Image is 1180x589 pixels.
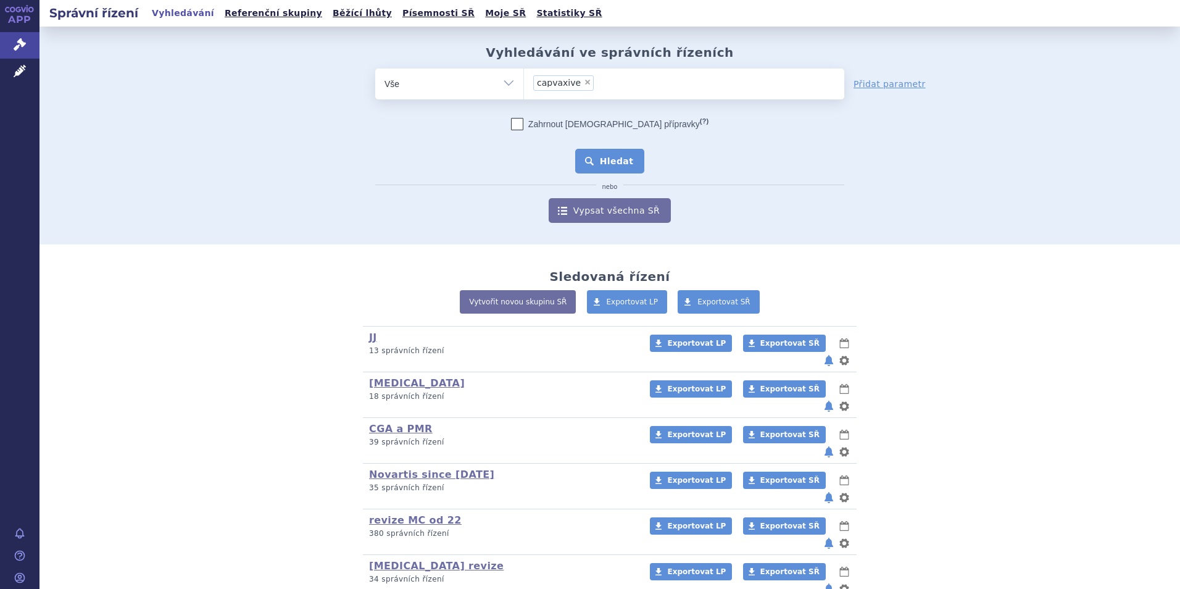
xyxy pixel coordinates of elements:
span: Exportovat SŘ [760,476,820,485]
a: CGA a PMR [369,423,433,435]
span: Exportovat LP [607,298,659,306]
span: Exportovat SŘ [760,430,820,439]
a: Vytvořit novou skupinu SŘ [460,290,576,314]
a: revize MC od 22 [369,514,462,526]
a: Běžící lhůty [329,5,396,22]
button: notifikace [823,536,835,551]
a: Exportovat LP [650,563,732,580]
a: Písemnosti SŘ [399,5,478,22]
a: Exportovat SŘ [743,426,826,443]
span: Exportovat LP [667,476,726,485]
span: Exportovat LP [667,385,726,393]
button: nastavení [838,536,850,551]
p: 18 správních řízení [369,391,634,402]
a: Exportovat SŘ [743,517,826,535]
a: Vyhledávání [148,5,218,22]
p: 13 správních řízení [369,346,634,356]
button: lhůty [838,564,850,579]
button: lhůty [838,427,850,442]
abbr: (?) [700,117,708,125]
a: Přidat parametr [854,78,926,90]
label: Zahrnout [DEMOGRAPHIC_DATA] přípravky [511,118,708,130]
a: Exportovat LP [650,472,732,489]
span: Exportovat LP [667,522,726,530]
span: Exportovat SŘ [760,567,820,576]
h2: Správní řízení [39,4,148,22]
button: nastavení [838,445,850,459]
span: Exportovat SŘ [760,522,820,530]
button: lhůty [838,473,850,488]
span: Exportovat SŘ [760,339,820,348]
span: Exportovat LP [667,339,726,348]
a: Exportovat LP [650,517,732,535]
a: Statistiky SŘ [533,5,605,22]
a: [MEDICAL_DATA] revize [369,560,504,572]
span: Exportovat SŘ [760,385,820,393]
a: Exportovat SŘ [678,290,760,314]
h2: Sledovaná řízení [549,269,670,284]
button: notifikace [823,399,835,414]
a: Exportovat LP [650,380,732,398]
button: nastavení [838,490,850,505]
a: Exportovat LP [650,426,732,443]
span: Exportovat SŘ [697,298,750,306]
button: lhůty [838,519,850,533]
p: 39 správních řízení [369,437,634,448]
h2: Vyhledávání ve správních řízeních [486,45,734,60]
p: 380 správních řízení [369,528,634,539]
p: 34 správních řízení [369,574,634,585]
button: lhůty [838,336,850,351]
a: Referenční skupiny [221,5,326,22]
input: capvaxive [597,75,662,90]
a: Exportovat LP [587,290,668,314]
a: [MEDICAL_DATA] [369,377,465,389]
a: Novartis since [DATE] [369,469,494,480]
span: Exportovat LP [667,430,726,439]
button: notifikace [823,353,835,368]
a: Exportovat SŘ [743,563,826,580]
a: Exportovat SŘ [743,335,826,352]
a: Exportovat SŘ [743,380,826,398]
a: Exportovat SŘ [743,472,826,489]
i: nebo [596,183,624,191]
span: × [584,78,591,86]
button: lhůty [838,382,850,396]
span: capvaxive [537,78,581,87]
button: nastavení [838,399,850,414]
span: Exportovat LP [667,567,726,576]
button: Hledat [575,149,645,173]
a: Moje SŘ [481,5,530,22]
button: notifikace [823,490,835,505]
p: 35 správních řízení [369,483,634,493]
a: JJ [369,332,377,343]
a: Vypsat všechna SŘ [549,198,671,223]
button: notifikace [823,445,835,459]
button: nastavení [838,353,850,368]
a: Exportovat LP [650,335,732,352]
